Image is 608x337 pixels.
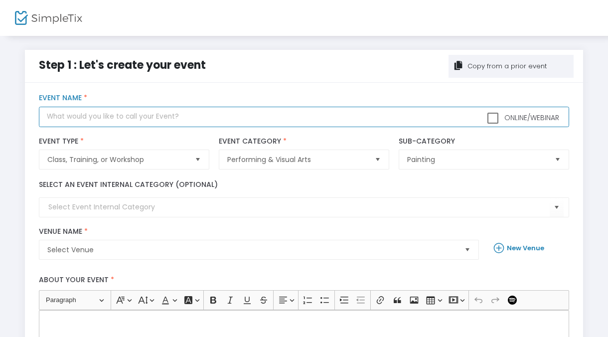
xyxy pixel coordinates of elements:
[41,293,109,308] button: Paragraph
[47,155,186,165] span: Class, Training, or Workshop
[407,155,546,165] span: Painting
[39,179,218,190] label: Select an event internal category (optional)
[227,155,366,165] span: Performing & Visual Arts
[466,61,547,71] div: Copy from a prior event
[39,137,209,146] label: Event Type
[34,270,574,290] label: About your event
[39,57,206,73] span: Step 1 : Let's create your event
[399,137,569,146] label: Sub-Category
[39,227,479,236] label: Venue Name
[507,243,544,253] b: New Venue
[191,150,205,169] button: Select
[551,150,565,169] button: Select
[502,113,559,123] span: Online/Webinar
[550,197,564,218] button: Select
[371,150,385,169] button: Select
[39,107,569,127] input: What would you like to call your Event?
[48,202,549,212] input: Select Event Internal Category
[39,94,569,103] label: Event Name
[39,290,569,310] div: Editor toolbar
[46,294,98,306] span: Paragraph
[460,240,474,259] button: Select
[219,137,389,146] label: Event Category
[47,245,456,255] span: Select Venue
